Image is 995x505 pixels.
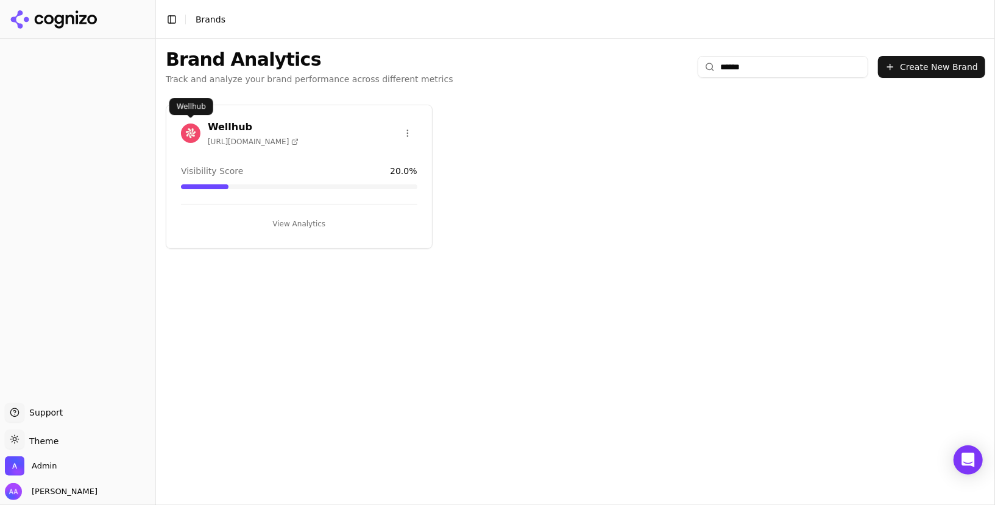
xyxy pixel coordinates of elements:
span: [URL][DOMAIN_NAME] [208,137,299,147]
span: 20.0 % [390,165,417,177]
span: Brands [196,15,225,24]
button: View Analytics [181,214,417,234]
img: Wellhub [181,124,200,143]
nav: breadcrumb [196,13,225,26]
span: [PERSON_NAME] [27,486,97,497]
div: Open Intercom Messenger [954,445,983,475]
button: Open organization switcher [5,456,57,476]
p: Track and analyze your brand performance across different metrics [166,73,453,85]
button: Open user button [5,483,97,500]
h1: Brand Analytics [166,49,453,71]
img: Admin [5,456,24,476]
h3: Wellhub [208,120,299,134]
span: Admin [32,461,57,472]
span: Support [24,406,63,419]
p: Wellhub [177,102,206,111]
span: Theme [24,436,58,446]
button: Create New Brand [878,56,985,78]
span: Visibility Score [181,165,243,177]
img: Alp Aysan [5,483,22,500]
